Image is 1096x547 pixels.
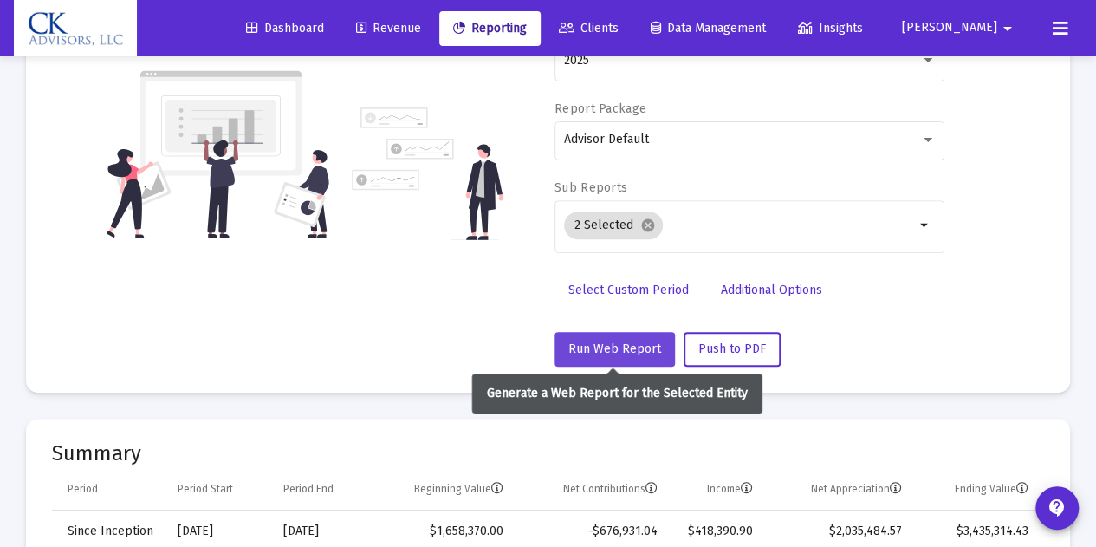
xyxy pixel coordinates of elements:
div: Period [68,482,98,496]
mat-chip-list: Selection [564,208,915,243]
span: Revenue [356,21,421,36]
a: Insights [784,11,877,46]
button: Run Web Report [554,332,675,367]
span: 2025 [564,53,589,68]
span: Run Web Report [568,342,661,356]
div: Period Start [178,482,233,496]
div: Ending Value [955,482,1028,496]
td: Column Period End [271,469,371,511]
td: Column Net Appreciation [765,469,914,511]
img: Dashboard [27,11,124,46]
mat-chip: 2 Selected [564,212,663,239]
a: Clients [545,11,632,46]
a: Reporting [439,11,541,46]
div: Beginning Value [414,482,503,496]
div: [DATE] [283,523,359,540]
mat-icon: contact_support [1047,498,1067,518]
button: [PERSON_NAME] [881,10,1039,45]
div: [DATE] [178,523,259,540]
td: Column Net Contributions [516,469,670,511]
img: reporting-alt [352,107,503,240]
mat-icon: arrow_drop_down [915,215,936,236]
button: Push to PDF [684,332,781,367]
td: Column Ending Value [914,469,1044,511]
label: Report Package [554,101,646,116]
span: Advisor Default [564,132,649,147]
td: Column Period [52,469,165,511]
div: Net Appreciation [811,482,902,496]
span: Data Management [651,21,766,36]
span: Reporting [453,21,527,36]
span: Push to PDF [698,342,766,356]
span: Clients [559,21,619,36]
a: Dashboard [232,11,338,46]
mat-card-title: Summary [52,445,1044,462]
span: [PERSON_NAME] [902,21,997,36]
td: Column Period Start [165,469,271,511]
span: Insights [798,21,863,36]
td: Column Income [669,469,765,511]
mat-icon: arrow_drop_down [997,11,1018,46]
a: Revenue [342,11,435,46]
mat-icon: cancel [640,218,656,233]
td: Column Beginning Value [372,469,516,511]
div: Net Contributions [562,482,657,496]
div: Period End [283,482,334,496]
img: reporting [103,68,341,240]
label: Sub Reports [554,180,627,195]
span: Additional Options [721,283,822,297]
span: Dashboard [246,21,324,36]
a: Data Management [637,11,780,46]
div: Income [707,482,753,496]
span: Select Custom Period [568,283,689,297]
